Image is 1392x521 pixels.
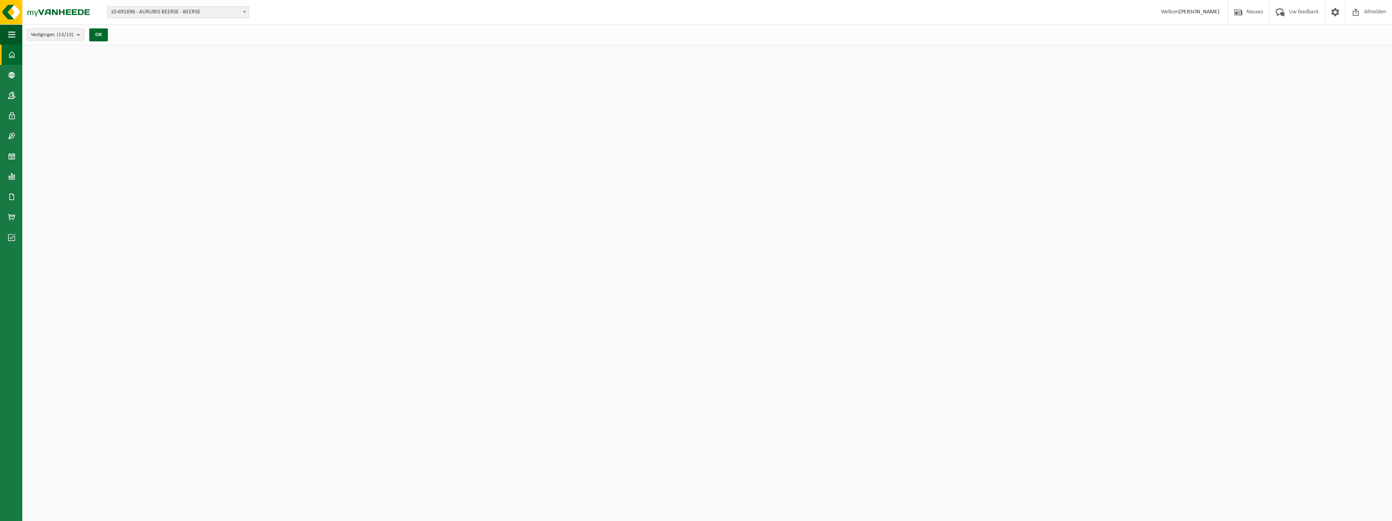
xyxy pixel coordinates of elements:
span: 10-691696 - AURUBIS BEERSE - BEERSE [107,6,249,18]
span: 10-691696 - AURUBIS BEERSE - BEERSE [107,6,249,18]
count: (13/13) [57,32,73,37]
button: OK [89,28,108,41]
strong: [PERSON_NAME] [1179,9,1220,15]
span: Vestigingen [31,29,73,41]
button: Vestigingen(13/13) [26,28,84,41]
